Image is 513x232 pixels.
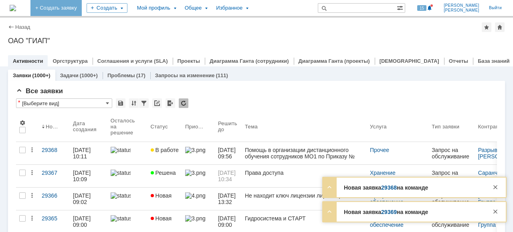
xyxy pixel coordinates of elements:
img: statusbar-60 (1).png [111,192,131,199]
a: 3.png [182,165,215,187]
a: Прочее [370,147,389,153]
div: (17) [136,72,145,78]
img: 3.png [185,147,205,153]
th: Тема [242,111,367,142]
div: Обновлять список [179,98,188,108]
div: [DATE] 10:09 [73,170,92,182]
span: Все заявки [16,87,63,95]
div: (1000+) [32,72,50,78]
a: 29369 [381,209,397,215]
div: 29366 [42,192,67,199]
div: Действия [29,170,35,176]
div: Статус [151,124,168,130]
a: Диаграмма Ганта (сотрудники) [210,58,289,64]
div: Фильтрация... [139,98,149,108]
div: (111) [216,72,228,78]
div: Экспорт списка [166,98,175,108]
div: 29365 [42,215,67,222]
strong: Новая заявка на команде [344,184,428,191]
a: [DEMOGRAPHIC_DATA] [380,58,439,64]
div: Не находит ключ лицензии лира-софт [245,192,364,199]
span: [DATE] 13:32 [218,192,237,205]
a: База знаний [478,58,509,64]
a: statusbar-100 (1).png [107,165,147,187]
div: Действия [29,147,35,153]
span: Расширенный поиск [397,4,405,11]
div: Номер [46,124,60,130]
a: Новая [147,188,182,210]
img: 4.png [185,192,205,199]
div: 29367 [42,170,67,176]
span: Новая [151,192,172,199]
div: Сделать домашней страницей [495,22,505,32]
a: [DATE] 09:02 [70,188,107,210]
div: Развернуть [325,182,334,192]
a: Помощь в организации дистанционного обучения сотрудников МО1 по Приказу № П-380 [242,142,367,164]
th: Статус [147,111,182,142]
div: Действия [29,215,35,222]
div: Развернуть [325,207,334,216]
a: 29368 [381,184,397,191]
a: Не находит ключ лицензии лира-софт [242,188,367,210]
div: [DATE] 10:11 [73,147,92,160]
div: Сохранить вид [116,98,125,108]
span: Решена [151,170,176,176]
span: В работе [151,147,179,153]
div: Создать [87,3,127,13]
div: 29368 [42,147,67,153]
a: [DATE] 09:56 [215,142,242,164]
a: Запрос на обслуживание [428,165,475,187]
div: ОАО "ГИАП" [8,37,505,45]
th: Номер [38,111,70,142]
span: [DATE] 10:34 [218,170,237,182]
img: 3.png [185,215,205,222]
a: Решена [147,165,182,187]
span: Новая [151,215,172,222]
a: Права доступа [242,165,367,187]
div: Запрос на обслуживание [432,170,472,182]
img: 3.png [185,170,205,176]
div: Сортировка... [129,98,139,108]
a: 4.png [182,188,215,210]
a: Соглашения и услуги (SLA) [97,58,168,64]
img: logo [10,5,16,11]
a: Проблемы [107,72,135,78]
a: [DATE] 10:09 [70,165,107,187]
span: [DATE] 09:56 [218,147,237,160]
a: Задачи [60,72,79,78]
a: Хранение электронной информации [370,170,404,189]
span: [PERSON_NAME] [444,8,479,13]
div: Решить до [218,120,238,132]
div: Закрыть [491,182,500,192]
a: Перейти на домашнюю страницу [10,5,16,11]
th: Услуга [367,111,428,142]
a: Активности [13,58,43,64]
span: [PERSON_NAME] [444,3,479,8]
div: [DATE] 09:02 [73,192,92,205]
div: Услуга [370,124,387,130]
div: Дата создания [73,120,98,132]
div: [DATE] 09:00 [73,215,92,228]
div: Скопировать ссылку на список [152,98,162,108]
strong: Новая заявка на команде [344,209,428,215]
span: 15 [417,5,426,11]
a: [DATE] 10:11 [70,142,107,164]
th: Приоритет [182,111,215,142]
a: Назад [15,24,30,30]
div: Приоритет [185,124,205,130]
span: [DATE] 09:00 [218,215,237,228]
a: Запрос на обслуживание [428,142,475,164]
div: Действия [29,192,35,199]
a: Проекты [178,58,200,64]
a: [DATE] 13:32 [215,188,242,210]
a: statusbar-60 (1).png [107,188,147,210]
a: Оргструктура [53,58,87,64]
a: 29368 [38,142,70,164]
div: Контрагент [478,124,507,130]
a: statusbar-100 (1).png [107,142,147,164]
a: [DATE] 10:34 [215,165,242,187]
div: Осталось на решение [111,118,138,136]
img: statusbar-100 (1).png [111,215,131,222]
a: 29367 [38,165,70,187]
div: Гидросистема и СТАРТ [245,215,364,222]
